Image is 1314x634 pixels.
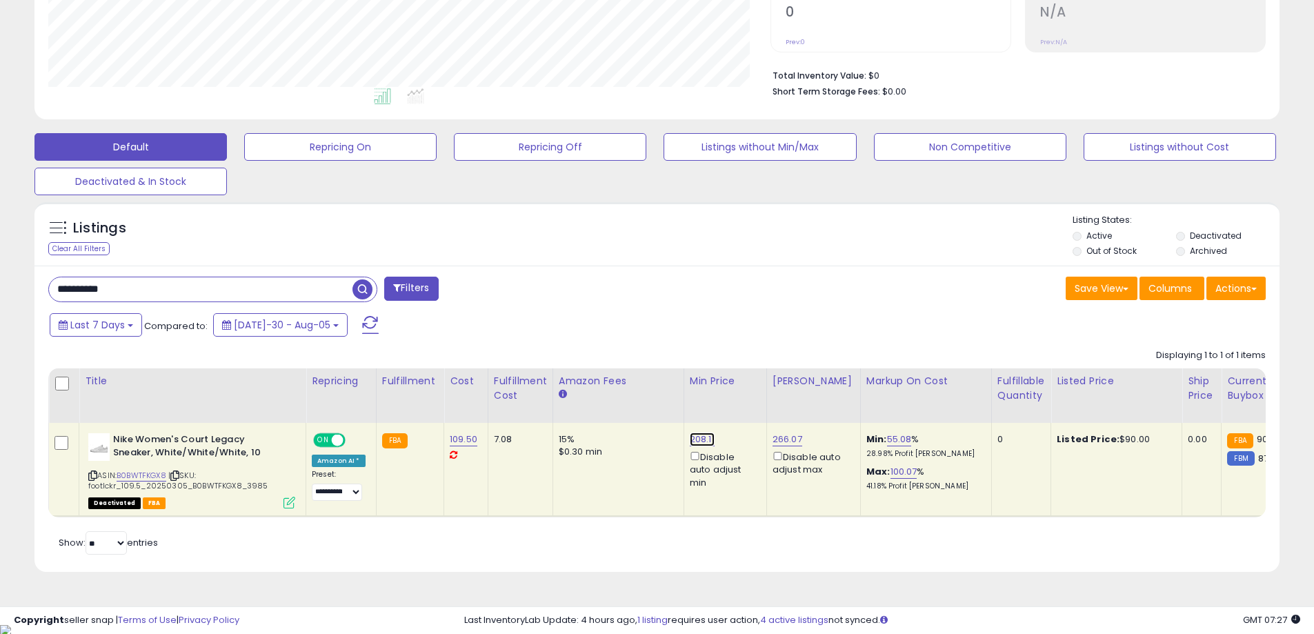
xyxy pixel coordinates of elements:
div: Min Price [690,374,761,388]
small: FBM [1227,451,1254,466]
a: B0BWTFKGX8 [117,470,166,482]
h2: N/A [1040,4,1265,23]
div: Amazon Fees [559,374,678,388]
th: The percentage added to the cost of goods (COGS) that forms the calculator for Min & Max prices. [860,368,991,423]
small: Prev: 0 [786,38,805,46]
a: 208.11 [690,433,715,446]
span: 87.94 [1258,452,1283,465]
button: Save View [1066,277,1137,300]
button: Filters [384,277,438,301]
div: $0.30 min [559,446,673,458]
li: $0 [773,66,1255,83]
h2: 0 [786,4,1011,23]
p: 41.18% Profit [PERSON_NAME] [866,482,981,491]
div: $90.00 [1057,433,1171,446]
div: 0.00 [1188,433,1211,446]
strong: Copyright [14,613,64,626]
h5: Listings [73,219,126,238]
span: $0.00 [882,85,906,98]
p: 28.98% Profit [PERSON_NAME] [866,449,981,459]
div: Disable auto adjust min [690,449,756,489]
span: Last 7 Days [70,318,125,332]
button: Repricing On [244,133,437,161]
span: Show: entries [59,536,158,549]
b: Listed Price: [1057,433,1119,446]
div: 15% [559,433,673,446]
button: [DATE]-30 - Aug-05 [213,313,348,337]
span: OFF [344,435,366,446]
a: 1 listing [637,613,668,626]
div: Fulfillable Quantity [997,374,1045,403]
b: Max: [866,465,890,478]
span: 90 [1257,433,1268,446]
b: Total Inventory Value: [773,70,866,81]
button: Last 7 Days [50,313,142,337]
span: [DATE]-30 - Aug-05 [234,318,330,332]
div: Markup on Cost [866,374,986,388]
span: FBA [143,497,166,509]
button: Deactivated & In Stock [34,168,227,195]
img: 21atYKBwFqL._SL40_.jpg [88,433,110,461]
div: Disable auto adjust max [773,449,850,476]
div: ASIN: [88,433,295,507]
label: Out of Stock [1086,245,1137,257]
button: Columns [1139,277,1204,300]
div: Title [85,374,300,388]
b: Short Term Storage Fees: [773,86,880,97]
div: % [866,466,981,491]
div: Clear All Filters [48,242,110,255]
div: Repricing [312,374,370,388]
button: Non Competitive [874,133,1066,161]
label: Active [1086,230,1112,241]
b: Min: [866,433,887,446]
div: Listed Price [1057,374,1176,388]
span: Columns [1148,281,1192,295]
div: seller snap | | [14,614,239,627]
div: Cost [450,374,482,388]
div: Ship Price [1188,374,1215,403]
button: Listings without Min/Max [664,133,856,161]
div: Last InventoryLab Update: 4 hours ago, requires user action, not synced. [464,614,1300,627]
button: Actions [1206,277,1266,300]
div: Fulfillment [382,374,438,388]
div: 0 [997,433,1040,446]
span: Compared to: [144,319,208,333]
div: Fulfillment Cost [494,374,547,403]
button: Repricing Off [454,133,646,161]
a: 100.07 [890,465,917,479]
div: Displaying 1 to 1 of 1 items [1156,349,1266,362]
div: Preset: [312,470,366,501]
a: 4 active listings [760,613,828,626]
a: 266.07 [773,433,802,446]
label: Deactivated [1190,230,1242,241]
a: Privacy Policy [179,613,239,626]
div: Amazon AI * [312,455,366,467]
p: Listing States: [1073,214,1280,227]
button: Listings without Cost [1084,133,1276,161]
div: Current Buybox Price [1227,374,1298,403]
div: % [866,433,981,459]
button: Default [34,133,227,161]
div: [PERSON_NAME] [773,374,855,388]
div: 7.08 [494,433,542,446]
label: Archived [1190,245,1227,257]
small: Amazon Fees. [559,388,567,401]
b: Nike Women's Court Legacy Sneaker, White/White/White, 10 [113,433,281,462]
span: 2025-08-13 07:27 GMT [1243,613,1300,626]
a: Terms of Use [118,613,177,626]
a: 55.08 [887,433,912,446]
span: ON [315,435,332,446]
span: | SKU: footlckr_109.5_20250305_B0BWTFKGX8_3985 [88,470,268,491]
small: FBA [1227,433,1253,448]
a: 109.50 [450,433,477,446]
span: All listings that are unavailable for purchase on Amazon for any reason other than out-of-stock [88,497,141,509]
small: Prev: N/A [1040,38,1067,46]
small: FBA [382,433,408,448]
